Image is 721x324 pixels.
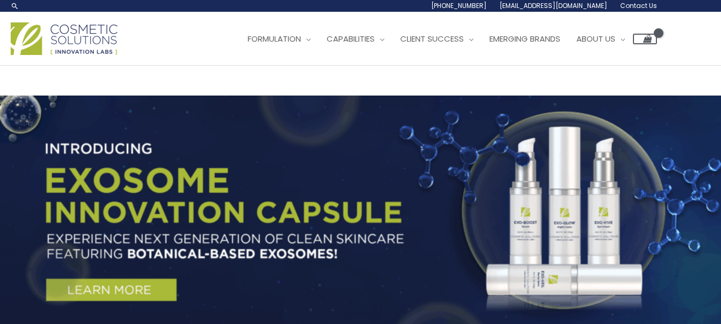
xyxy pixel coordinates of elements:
span: [EMAIL_ADDRESS][DOMAIN_NAME] [500,1,607,10]
span: Client Success [400,33,464,44]
a: Client Success [392,23,481,55]
span: Emerging Brands [489,33,560,44]
span: Formulation [248,33,301,44]
nav: Site Navigation [232,23,657,55]
a: Search icon link [11,2,19,10]
span: [PHONE_NUMBER] [431,1,487,10]
img: Cosmetic Solutions Logo [11,22,117,55]
a: About Us [568,23,633,55]
a: Emerging Brands [481,23,568,55]
a: View Shopping Cart, empty [633,34,657,44]
span: Contact Us [620,1,657,10]
span: Capabilities [327,33,375,44]
a: Capabilities [319,23,392,55]
span: About Us [576,33,615,44]
a: Formulation [240,23,319,55]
